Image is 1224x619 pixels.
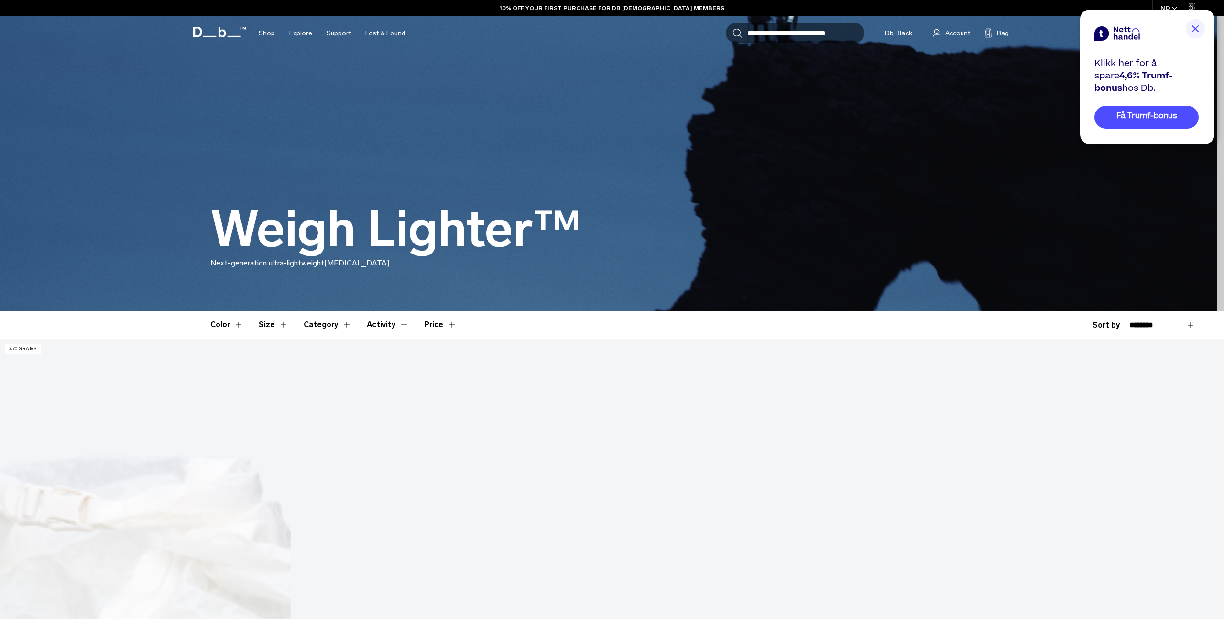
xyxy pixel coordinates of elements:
[1116,111,1177,122] span: Få Trumf-bonus
[1094,26,1140,41] img: netthandel brand logo
[365,16,405,50] a: Lost & Found
[259,16,275,50] a: Shop
[289,16,312,50] a: Explore
[933,27,970,39] a: Account
[879,23,918,43] a: Db Black
[1186,19,1205,38] img: close button
[1094,106,1199,129] a: Få Trumf-bonus
[1094,69,1173,95] span: 4,6% Trumf-bonus
[424,311,457,339] button: Toggle Price
[5,344,41,354] p: 470 grams
[367,311,409,339] button: Toggle Filter
[327,16,351,50] a: Support
[500,4,724,12] a: 10% OFF YOUR FIRST PURCHASE FOR DB [DEMOGRAPHIC_DATA] MEMBERS
[324,258,391,267] span: [MEDICAL_DATA].
[984,27,1009,39] button: Bag
[210,311,243,339] button: Toggle Filter
[304,311,351,339] button: Toggle Filter
[259,311,288,339] button: Toggle Filter
[251,16,413,50] nav: Main Navigation
[210,258,324,267] span: Next-generation ultra-lightweight
[1094,57,1199,95] div: Klikk her for å spare hos Db.
[997,28,1009,38] span: Bag
[210,202,581,257] h1: Weigh Lighter™
[945,28,970,38] span: Account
